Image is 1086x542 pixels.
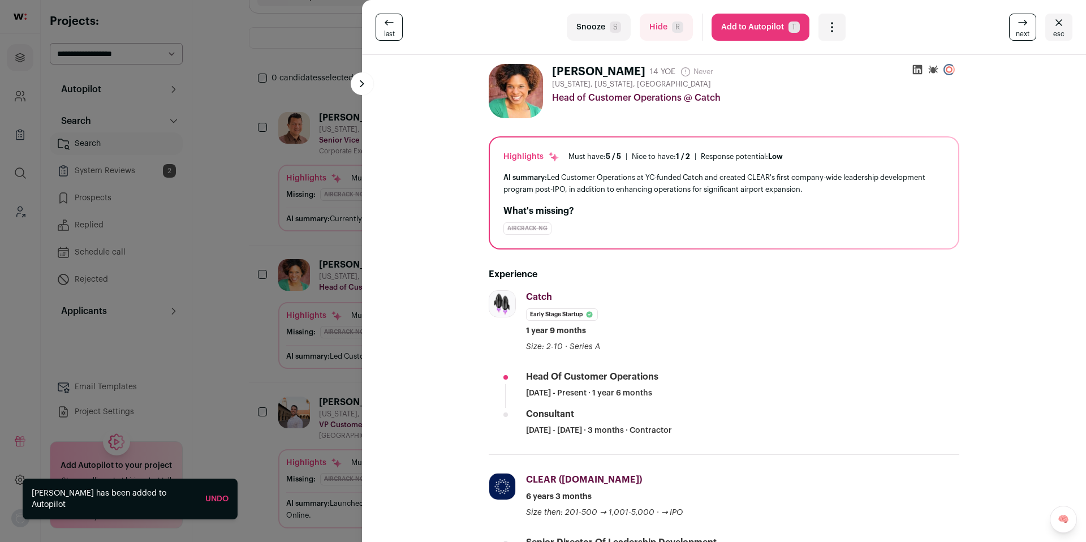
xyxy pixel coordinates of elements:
span: · [657,507,659,518]
div: [PERSON_NAME] has been added to Autopilot [32,488,196,510]
img: 97c72096cff2f48b5f5a431a9ce62c22df624ca9827e01d5f68db76c6e8aa558.jpg [489,291,515,317]
span: [DATE] - Present · 1 year 6 months [526,388,652,399]
img: 5023151f8acc22f028a9fd5ecec877c8361df31ae5b3e7f6a8b6df7d0f6352fb.jpg [489,474,515,500]
div: Aircrack-ng [503,222,551,235]
span: T [788,21,800,33]
span: Never [680,66,713,78]
div: Must have: [568,152,621,161]
img: 1bf274b28d178ea5b9ee6642e6459cc8afa6de5bdc3ba451c27ac31471f1bcd7.jpg [489,64,543,118]
span: Low [768,153,783,160]
h1: [PERSON_NAME] [552,64,645,80]
span: last [384,29,395,38]
span: AI summary: [503,174,547,181]
span: Size then: 201-500 → 1,001-5,000 [526,509,654,517]
button: HideR [640,14,693,41]
button: SnoozeS [567,14,631,41]
div: 14 YOE [650,66,675,78]
span: esc [1053,29,1065,38]
span: → IPO [661,509,683,517]
h2: What's missing? [503,204,945,218]
span: [DATE] - [DATE] · 3 months · Contractor [526,425,672,436]
span: 1 / 2 [676,153,690,160]
a: last [376,14,403,41]
span: 6 years 3 months [526,491,592,502]
div: Response potential: [701,152,783,161]
h2: Experience [489,268,959,281]
span: S [610,21,621,33]
span: Catch [526,292,552,302]
a: 🧠 [1050,506,1077,533]
div: Consultant [526,408,574,420]
li: Early Stage Startup [526,308,598,321]
div: Nice to have: [632,152,690,161]
a: next [1009,14,1036,41]
button: Close [1045,14,1072,41]
div: Highlights [503,151,559,162]
span: next [1016,29,1029,38]
span: · [565,341,567,352]
span: [US_STATE], [US_STATE], [GEOGRAPHIC_DATA] [552,80,711,89]
div: Head of Customer Operations [526,371,658,383]
span: 5 / 5 [606,153,621,160]
span: Series A [570,343,600,351]
a: Undo [205,495,229,503]
button: Open dropdown [818,14,846,41]
span: 1 year 9 months [526,325,586,337]
ul: | | [568,152,783,161]
button: Add to AutopilotT [712,14,809,41]
div: Led Customer Operations at YC-funded Catch and created CLEAR's first company-wide leadership deve... [503,171,945,195]
div: Head of Customer Operations @ Catch [552,91,959,105]
span: Size: 2-10 [526,343,563,351]
span: CLEAR ([DOMAIN_NAME]) [526,475,642,484]
span: R [672,21,683,33]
